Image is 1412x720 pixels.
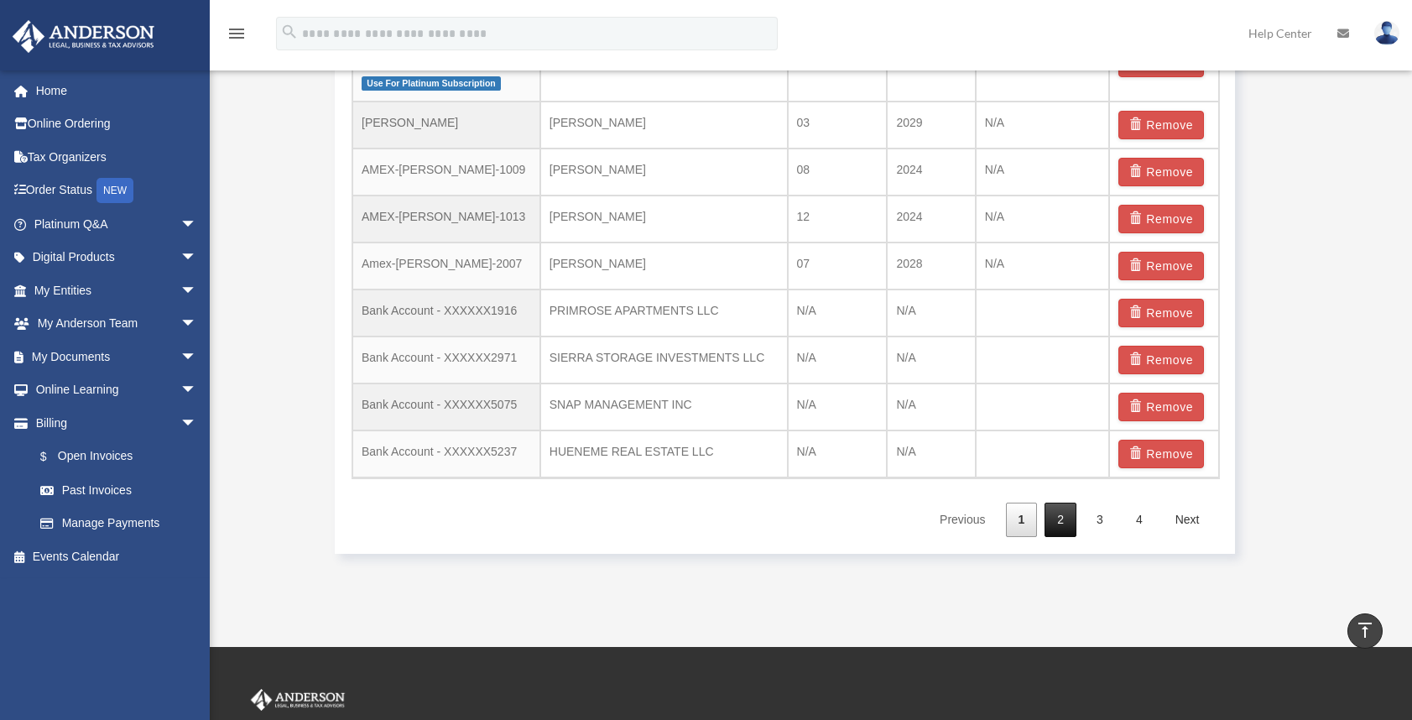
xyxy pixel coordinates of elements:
td: [PERSON_NAME] [540,102,788,149]
td: [PERSON_NAME] [540,149,788,196]
td: PRIMROSE APARTMENTS LLC [540,290,788,337]
a: Tax Organizers [12,140,222,174]
span: Use For Platinum Subscription [362,76,501,91]
button: Remove [1118,440,1205,468]
td: 12 [788,196,888,243]
td: [PERSON_NAME] [352,102,540,149]
span: arrow_drop_down [180,241,214,275]
td: 2029 [887,102,975,149]
i: vertical_align_top [1355,620,1375,640]
img: Anderson Advisors Platinum Portal [8,20,159,53]
td: AGAG [352,39,540,102]
td: 03 [788,102,888,149]
a: menu [227,29,247,44]
a: $Open Invoices [23,440,222,474]
span: arrow_drop_down [180,340,214,374]
span: arrow_drop_down [180,373,214,408]
td: N/A [976,243,1109,290]
td: N/A [788,290,888,337]
td: AMEX-[PERSON_NAME]-1009 [352,149,540,196]
a: Online Learningarrow_drop_down [12,373,222,407]
button: Remove [1118,393,1205,421]
a: Past Invoices [23,473,222,507]
td: 2024 [887,149,975,196]
a: Platinum Q&Aarrow_drop_down [12,207,222,241]
td: Bank Account - XXXXXX5237 [352,430,540,477]
a: 1 [1006,503,1038,537]
td: [PERSON_NAME] [540,243,788,290]
a: vertical_align_top [1347,613,1383,649]
i: menu [227,23,247,44]
button: Remove [1118,158,1205,186]
button: Remove [1118,205,1205,233]
button: Remove [1118,111,1205,139]
a: Events Calendar [12,540,222,573]
td: Bank Account - XXXXXX1916 [352,290,540,337]
i: search [280,23,299,41]
a: Online Ordering [12,107,222,141]
div: NEW [96,178,133,203]
a: Home [12,74,222,107]
td: 08 [788,149,888,196]
td: 2028 [887,243,975,290]
a: Order StatusNEW [12,174,222,208]
td: Bank Account - XXXXXX2971 [352,337,540,383]
td: Amex-[PERSON_NAME]-2007 [352,243,540,290]
button: Remove [1118,299,1205,327]
td: [PERSON_NAME] [540,39,788,102]
a: My Anderson Teamarrow_drop_down [12,307,222,341]
a: Previous [927,503,998,537]
td: 2024 [887,196,975,243]
a: My Documentsarrow_drop_down [12,340,222,373]
td: N/A [976,149,1109,196]
span: arrow_drop_down [180,307,214,342]
span: arrow_drop_down [180,406,214,441]
img: User Pic [1374,21,1399,45]
a: Billingarrow_drop_down [12,406,222,440]
span: arrow_drop_down [180,207,214,242]
td: N/A [976,196,1109,243]
a: Manage Payments [23,507,214,540]
td: N/A [887,430,975,477]
td: 07 [788,243,888,290]
span: $ [49,446,58,467]
a: 3 [1084,503,1116,537]
td: N/A [976,102,1109,149]
td: N/A [887,383,975,430]
button: Remove [1118,252,1205,280]
a: My Entitiesarrow_drop_down [12,274,222,307]
a: Digital Productsarrow_drop_down [12,241,222,274]
td: SIERRA STORAGE INVESTMENTS LLC [540,337,788,383]
td: Bank Account - XXXXXX5075 [352,383,540,430]
td: N/A [788,430,888,477]
td: N/A [887,290,975,337]
td: HUENEME REAL ESTATE LLC [540,430,788,477]
a: Next [1163,503,1212,537]
td: [PERSON_NAME] [540,196,788,243]
td: N/A [788,383,888,430]
td: 03 [788,39,888,102]
td: N/A [976,39,1109,102]
img: Anderson Advisors Platinum Portal [247,689,348,711]
td: N/A [887,337,975,383]
button: Remove [1118,346,1205,374]
td: N/A [788,337,888,383]
span: arrow_drop_down [180,274,214,308]
a: 4 [1123,503,1155,537]
a: 2 [1045,503,1076,537]
td: AMEX-[PERSON_NAME]-1013 [352,196,540,243]
td: SNAP MANAGEMENT INC [540,383,788,430]
td: 2025 [887,39,975,102]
